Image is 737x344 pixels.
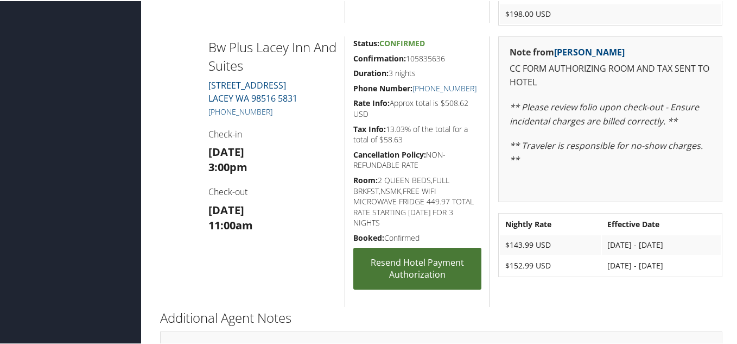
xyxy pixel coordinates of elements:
[510,45,625,57] strong: Note from
[500,234,601,254] td: $143.99 USD
[379,37,425,47] span: Confirmed
[208,105,272,116] a: [PHONE_NUMBER]
[353,123,481,144] h5: 13.03% of the total for a total of $58.63
[353,67,389,77] strong: Duration:
[353,37,379,47] strong: Status:
[353,232,384,242] strong: Booked:
[353,52,481,63] h5: 105835636
[353,67,481,78] h5: 3 nights
[353,82,412,92] strong: Phone Number:
[353,247,481,289] a: Resend Hotel Payment Authorization
[353,123,386,133] strong: Tax Info:
[353,97,481,118] h5: Approx total is $508.62 USD
[412,82,476,92] a: [PHONE_NUMBER]
[353,52,406,62] strong: Confirmation:
[510,139,703,165] em: ** Traveler is responsible for no-show charges. **
[353,148,481,170] h5: NON-REFUNDABLE RATE
[510,100,699,126] em: ** Please review folio upon check-out - Ensure incidental charges are billed correctly. **
[602,234,721,254] td: [DATE] - [DATE]
[208,37,337,73] h2: Bw Plus Lacey Inn And Suites
[500,214,601,233] th: Nightly Rate
[353,232,481,242] h5: Confirmed
[353,97,390,107] strong: Rate Info:
[208,159,247,173] strong: 3:00pm
[500,255,601,274] td: $152.99 USD
[353,174,378,184] strong: Room:
[208,127,337,139] h4: Check-in
[208,185,337,197] h4: Check-out
[602,214,721,233] th: Effective Date
[554,45,625,57] a: [PERSON_NAME]
[208,202,244,216] strong: [DATE]
[208,78,297,103] a: [STREET_ADDRESS]LACEY WA 98516 5831
[500,3,721,23] td: $198.00 USD
[353,174,481,227] h5: 2 QUEEN BEDS,FULL BRKFST,NSMK,FREE WIFI MICROWAVE FRIDGE 449.97 TOTAL RATE STARTING [DATE] FOR 3 ...
[602,255,721,274] td: [DATE] - [DATE]
[208,143,244,158] strong: [DATE]
[353,148,426,159] strong: Cancellation Policy:
[510,61,711,89] p: CC FORM AUTHORIZING ROOM AND TAX SENT TO HOTEL
[160,308,722,326] h2: Additional Agent Notes
[208,217,253,232] strong: 11:00am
